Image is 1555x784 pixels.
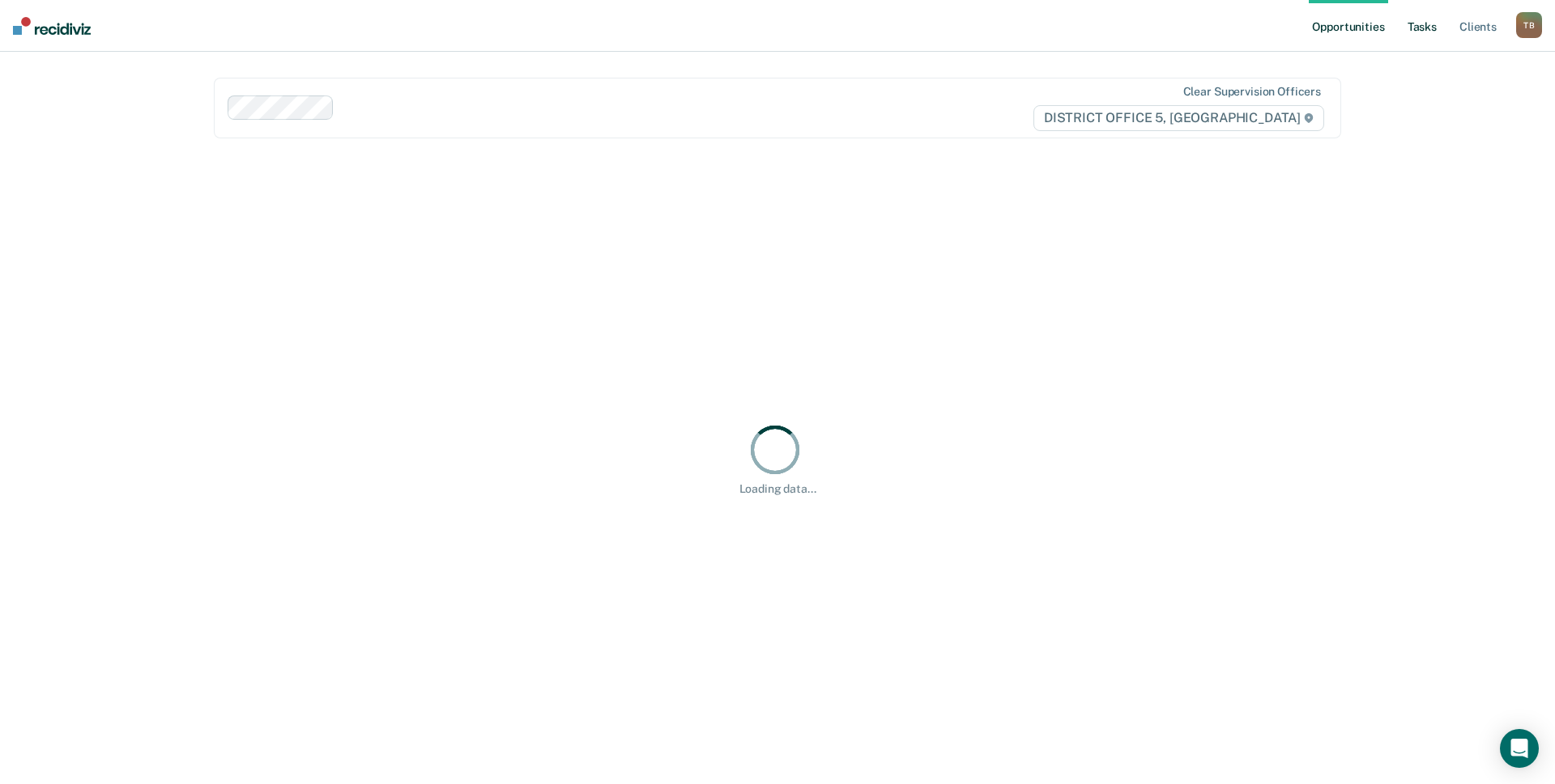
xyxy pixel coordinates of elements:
div: T B [1516,12,1542,38]
button: TB [1516,12,1542,38]
img: Recidiviz [13,17,91,35]
div: Loading data... [739,482,816,496]
span: DISTRICT OFFICE 5, [GEOGRAPHIC_DATA] [1033,105,1324,131]
div: Clear supervision officers [1183,85,1321,99]
div: Open Intercom Messenger [1500,729,1539,768]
